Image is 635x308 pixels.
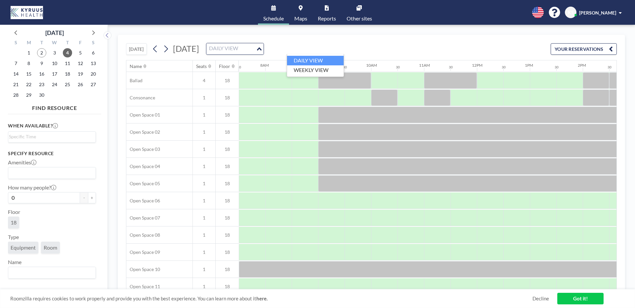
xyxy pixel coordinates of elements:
[216,146,239,152] span: 18
[126,129,160,135] span: Open Space 02
[366,63,377,68] div: 10AM
[126,215,160,221] span: Open Space 07
[193,129,215,135] span: 1
[419,63,430,68] div: 11AM
[76,48,85,57] span: Friday, September 5, 2025
[126,284,160,290] span: Open Space 11
[8,209,20,215] label: Floor
[193,95,215,101] span: 1
[472,63,483,68] div: 12PM
[193,232,215,238] span: 1
[37,48,46,57] span: Tuesday, September 2, 2025
[89,48,98,57] span: Saturday, September 6, 2025
[216,266,239,272] span: 18
[8,102,101,111] h4: FIND RESOURCE
[45,28,64,37] div: [DATE]
[8,167,96,179] div: Search for option
[50,80,59,89] span: Wednesday, September 24, 2025
[87,39,100,48] div: S
[9,268,92,277] input: Search for option
[126,181,160,187] span: Open Space 05
[237,65,241,69] div: 30
[37,69,46,79] span: Tuesday, September 16, 2025
[608,65,612,69] div: 30
[88,192,96,203] button: +
[8,132,96,142] div: Search for option
[219,63,230,69] div: Floor
[50,59,59,68] span: Wednesday, September 10, 2025
[24,59,33,68] span: Monday, September 8, 2025
[216,249,239,255] span: 18
[216,95,239,101] span: 18
[24,90,33,100] span: Monday, September 29, 2025
[76,69,85,79] span: Friday, September 19, 2025
[532,295,549,302] a: Decline
[126,163,160,169] span: Open Space 04
[206,43,264,54] div: Search for option
[8,159,36,166] label: Amenities
[126,266,160,272] span: Open Space 10
[10,39,22,48] div: S
[126,232,160,238] span: Open Space 08
[193,163,215,169] span: 1
[89,80,98,89] span: Saturday, September 27, 2025
[263,16,284,21] span: Schedule
[24,69,33,79] span: Monday, September 15, 2025
[568,10,574,16] span: KS
[8,259,21,265] label: Name
[37,59,46,68] span: Tuesday, September 9, 2025
[10,295,532,302] span: Roomzilla requires cookies to work properly and provide you with the best experience. You can lea...
[502,65,506,69] div: 30
[294,16,307,21] span: Maps
[63,48,72,57] span: Thursday, September 4, 2025
[216,215,239,221] span: 18
[8,184,56,191] label: How many people?
[216,78,239,84] span: 18
[551,43,617,55] button: YOUR RESERVATIONS
[89,69,98,79] span: Saturday, September 20, 2025
[8,267,96,278] div: Search for option
[22,39,35,48] div: M
[35,39,48,48] div: T
[216,284,239,290] span: 18
[126,95,155,101] span: Consonance
[63,80,72,89] span: Thursday, September 25, 2025
[50,69,59,79] span: Wednesday, September 17, 2025
[126,249,160,255] span: Open Space 09
[126,146,160,152] span: Open Space 03
[11,6,43,19] img: organization-logo
[260,63,269,68] div: 8AM
[37,90,46,100] span: Tuesday, September 30, 2025
[193,198,215,204] span: 1
[11,90,21,100] span: Sunday, September 28, 2025
[9,133,92,140] input: Search for option
[11,69,21,79] span: Sunday, September 14, 2025
[525,63,533,68] div: 1PM
[63,69,72,79] span: Thursday, September 18, 2025
[347,16,372,21] span: Other sites
[11,244,36,251] span: Equipment
[193,181,215,187] span: 1
[173,44,199,53] span: [DATE]
[37,80,46,89] span: Tuesday, September 23, 2025
[48,39,61,48] div: W
[50,48,59,57] span: Wednesday, September 3, 2025
[449,65,453,69] div: 30
[216,198,239,204] span: 18
[287,56,344,65] li: DAILY VIEW
[193,146,215,152] span: 1
[8,151,96,156] h3: Specify resource
[207,45,255,53] input: Search for option
[216,129,239,135] span: 18
[61,39,74,48] div: T
[196,63,207,69] div: Seats
[193,249,215,255] span: 1
[130,63,142,69] div: Name
[80,192,88,203] button: -
[396,65,400,69] div: 30
[343,65,347,69] div: 30
[76,80,85,89] span: Friday, September 26, 2025
[89,59,98,68] span: Saturday, September 13, 2025
[9,169,92,177] input: Search for option
[126,43,147,55] button: [DATE]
